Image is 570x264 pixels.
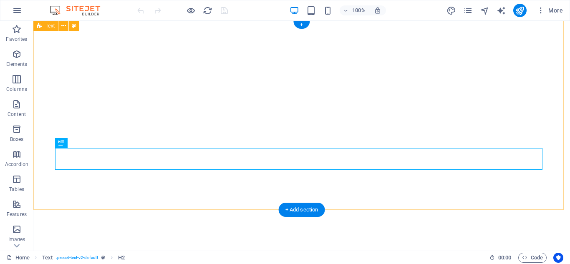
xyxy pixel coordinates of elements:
[101,255,105,260] i: This element is a customizable preset
[515,6,525,15] i: Publish
[7,211,27,218] p: Features
[489,253,512,263] h6: Session time
[504,254,505,261] span: :
[203,6,212,15] i: Reload page
[118,253,125,263] span: Click to select. Double-click to edit
[522,253,543,263] span: Code
[279,203,325,217] div: + Add section
[537,6,563,15] span: More
[497,5,507,15] button: text_generator
[42,253,53,263] span: Click to select. Double-click to edit
[497,6,506,15] i: AI Writer
[480,6,489,15] i: Navigator
[5,161,28,168] p: Accordion
[6,86,27,93] p: Columns
[6,61,28,68] p: Elements
[513,4,527,17] button: publish
[186,5,196,15] button: Click here to leave preview mode and continue editing
[56,253,98,263] span: . preset-text-v2-default
[7,253,30,263] a: Click to cancel selection. Double-click to open Pages
[42,253,125,263] nav: breadcrumb
[463,5,473,15] button: pages
[446,5,457,15] button: design
[553,253,563,263] button: Usercentrics
[498,253,511,263] span: 00 00
[352,5,366,15] h6: 100%
[8,236,25,243] p: Images
[480,5,490,15] button: navigator
[518,253,547,263] button: Code
[10,136,24,143] p: Boxes
[9,186,24,193] p: Tables
[48,5,111,15] img: Editor Logo
[463,6,473,15] i: Pages (Ctrl+Alt+S)
[374,7,381,14] i: On resize automatically adjust zoom level to fit chosen device.
[8,111,26,118] p: Content
[6,36,27,43] p: Favorites
[340,5,369,15] button: 100%
[45,23,55,28] span: Text
[202,5,212,15] button: reload
[446,6,456,15] i: Design (Ctrl+Alt+Y)
[293,21,310,29] div: +
[533,4,566,17] button: More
